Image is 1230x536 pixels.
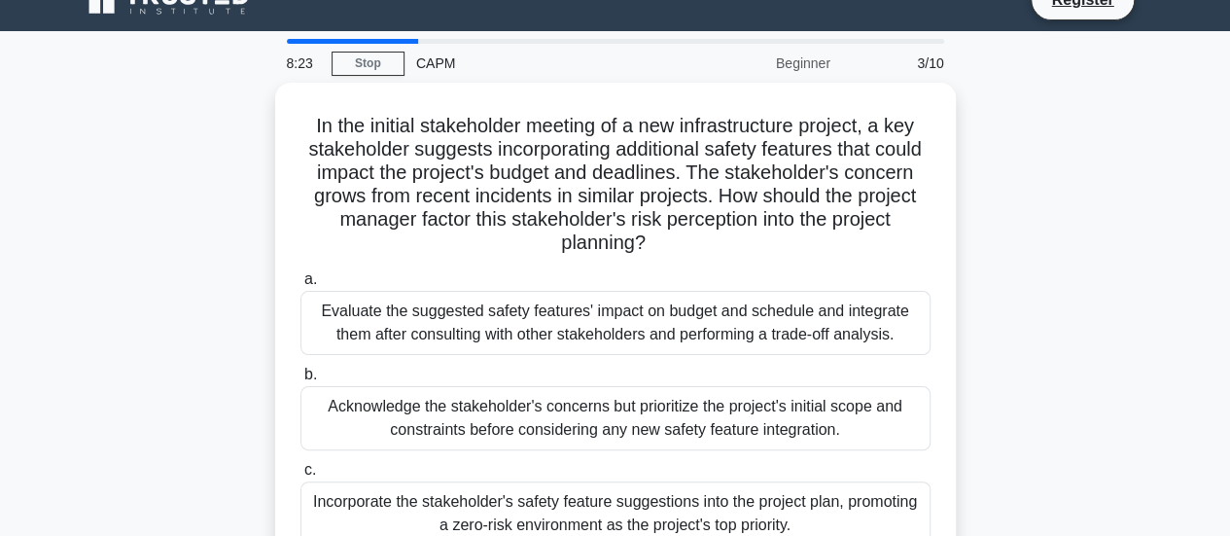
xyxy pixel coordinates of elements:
span: c. [304,461,316,478]
div: Evaluate the suggested safety features' impact on budget and schedule and integrate them after co... [300,291,931,355]
div: 3/10 [842,44,956,83]
h5: In the initial stakeholder meeting of a new infrastructure project, a key stakeholder suggests in... [299,114,932,256]
div: CAPM [404,44,672,83]
span: a. [304,270,317,287]
a: Stop [332,52,404,76]
div: 8:23 [275,44,332,83]
div: Acknowledge the stakeholder's concerns but prioritize the project's initial scope and constraints... [300,386,931,450]
div: Beginner [672,44,842,83]
span: b. [304,366,317,382]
